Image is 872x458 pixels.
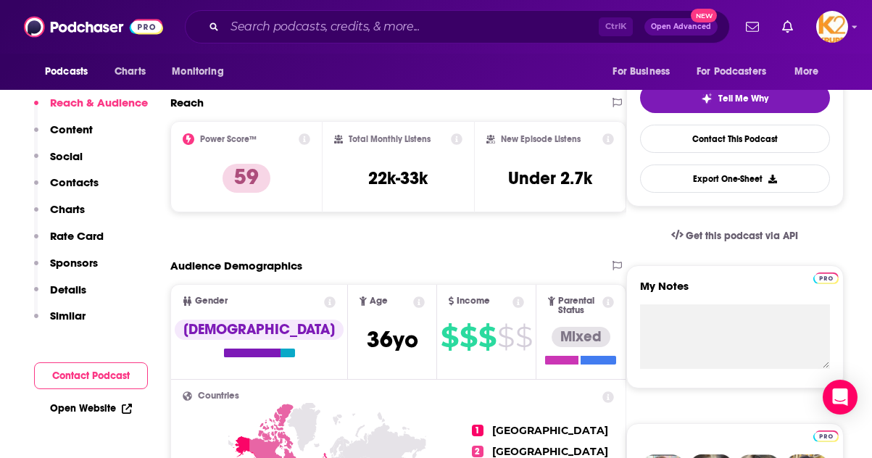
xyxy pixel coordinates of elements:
span: 1 [472,425,483,436]
a: Contact This Podcast [640,125,830,153]
span: Tell Me Why [718,93,768,104]
span: Monitoring [172,62,223,82]
h3: Under 2.7k [508,167,592,189]
button: Export One-Sheet [640,165,830,193]
button: Similar [34,309,86,336]
span: More [794,62,819,82]
span: $ [460,325,477,349]
h2: Reach [170,96,204,109]
a: Show notifications dropdown [776,14,799,39]
a: Get this podcast via API [660,218,810,254]
p: Content [50,122,93,136]
div: Mixed [552,327,610,347]
button: Contacts [34,175,99,202]
p: Similar [50,309,86,322]
div: Search podcasts, credits, & more... [185,10,730,43]
span: Ctrl K [599,17,633,36]
img: User Profile [816,11,848,43]
h3: 22k-33k [368,167,428,189]
span: New [691,9,717,22]
img: tell me why sparkle [701,93,713,104]
p: Charts [50,202,85,216]
p: 59 [223,164,270,193]
button: open menu [602,58,688,86]
span: Open Advanced [651,23,711,30]
input: Search podcasts, credits, & more... [225,15,599,38]
span: For Podcasters [697,62,766,82]
button: Contact Podcast [34,362,148,389]
button: Show profile menu [816,11,848,43]
button: Social [34,149,83,176]
a: Show notifications dropdown [740,14,765,39]
button: open menu [162,58,242,86]
span: [GEOGRAPHIC_DATA] [492,445,608,458]
p: Contacts [50,175,99,189]
h2: Power Score™ [200,134,257,144]
div: [DEMOGRAPHIC_DATA] [175,320,344,340]
span: $ [515,325,532,349]
button: open menu [687,58,787,86]
button: Open AdvancedNew [644,18,718,36]
button: Details [34,283,86,309]
button: Reach & Audience [34,96,148,122]
span: $ [478,325,496,349]
a: Pro website [813,428,839,442]
span: For Business [613,62,670,82]
h2: Audience Demographics [170,259,302,272]
button: Sponsors [34,256,98,283]
span: $ [497,325,514,349]
span: Gender [195,296,228,306]
p: Sponsors [50,256,98,270]
div: Open Intercom Messenger [823,380,858,415]
span: Countries [198,391,239,401]
span: Podcasts [45,62,88,82]
span: Get this podcast via API [686,230,798,242]
p: Details [50,283,86,296]
a: Charts [105,58,154,86]
p: Reach & Audience [50,96,148,109]
span: 2 [472,446,483,457]
button: Charts [34,202,85,229]
img: Podchaser Pro [813,272,839,284]
span: Logged in as K2Krupp [816,11,848,43]
img: Podchaser Pro [813,430,839,442]
span: [GEOGRAPHIC_DATA] [492,424,608,437]
p: Social [50,149,83,163]
button: Rate Card [34,229,104,256]
a: Open Website [50,402,132,415]
label: My Notes [640,279,830,304]
img: Podchaser - Follow, Share and Rate Podcasts [24,13,163,41]
p: Rate Card [50,229,104,243]
span: Age [370,296,388,306]
a: Pro website [813,270,839,284]
button: open menu [784,58,837,86]
button: open menu [35,58,107,86]
span: 36 yo [367,325,418,354]
h2: Total Monthly Listens [349,134,431,144]
span: Income [457,296,490,306]
button: tell me why sparkleTell Me Why [640,83,830,113]
h2: New Episode Listens [501,134,581,144]
span: Charts [115,62,146,82]
span: Parental Status [558,296,599,315]
button: Content [34,122,93,149]
span: $ [441,325,458,349]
